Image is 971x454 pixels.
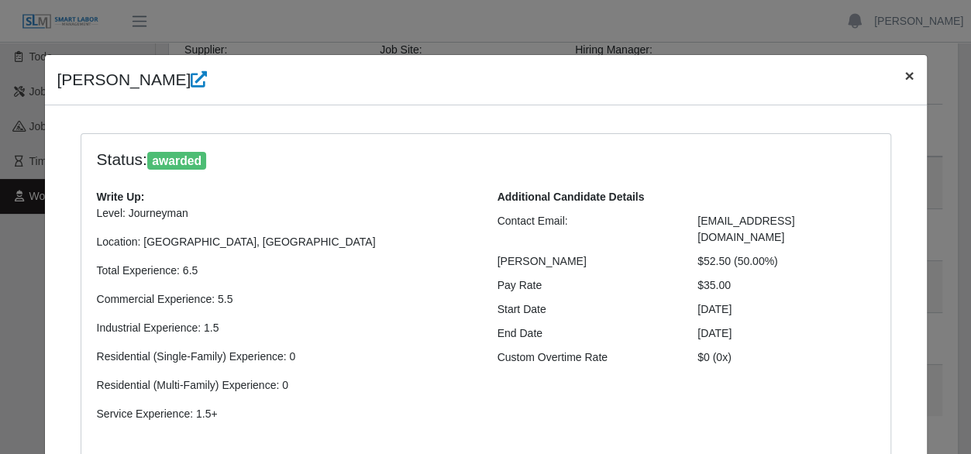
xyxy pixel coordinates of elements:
h4: [PERSON_NAME] [57,67,208,92]
div: Start Date [486,301,687,318]
p: Commercial Experience: 5.5 [97,291,474,308]
p: Level: Journeyman [97,205,474,222]
p: Residential (Multi-Family) Experience: 0 [97,377,474,394]
span: × [904,67,914,84]
span: [EMAIL_ADDRESS][DOMAIN_NAME] [697,215,794,243]
p: Location: [GEOGRAPHIC_DATA], [GEOGRAPHIC_DATA] [97,234,474,250]
b: Write Up: [97,191,145,203]
h4: Status: [97,150,675,170]
div: $52.50 (50.00%) [686,253,887,270]
button: Close [892,55,926,96]
span: awarded [147,152,207,170]
span: $0 (0x) [697,351,732,363]
div: Pay Rate [486,277,687,294]
span: [DATE] [697,327,732,339]
div: $35.00 [686,277,887,294]
div: Contact Email: [486,213,687,246]
div: [DATE] [686,301,887,318]
div: [PERSON_NAME] [486,253,687,270]
p: Residential (Single-Family) Experience: 0 [97,349,474,365]
b: Additional Candidate Details [498,191,645,203]
div: End Date [486,325,687,342]
p: Industrial Experience: 1.5 [97,320,474,336]
div: Custom Overtime Rate [486,349,687,366]
p: Service Experience: 1.5+ [97,406,474,422]
p: Total Experience: 6.5 [97,263,474,279]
